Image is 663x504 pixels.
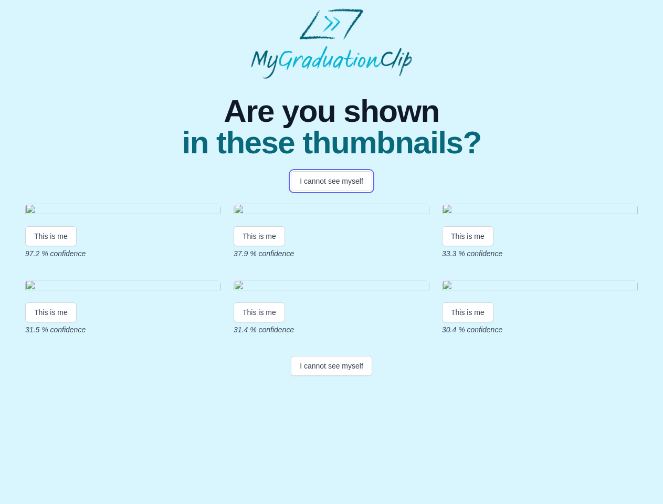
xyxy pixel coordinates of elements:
[442,280,638,294] img: bc1f92ad1db046ab91808258dff0176bb799db24.gif
[25,280,221,294] img: bed840287352012843e6238b28e7878deb003156.gif
[291,356,372,376] button: I cannot see myself
[182,96,481,127] span: Are you shown
[25,248,221,259] p: 97.2 % confidence
[25,204,221,218] img: 44b8a1d9c54512ce4a818d674a315246023d92a6.gif
[234,280,429,294] img: 5b354dd58817bd05531e0fe1cf504cbe750e774a.gif
[234,226,285,246] button: This is me
[234,302,285,322] button: This is me
[251,8,413,79] img: MyGraduationClip
[234,248,429,259] p: 37.9 % confidence
[442,226,493,246] button: This is me
[25,226,77,246] button: This is me
[25,324,221,335] p: 31.5 % confidence
[442,324,638,335] p: 30.4 % confidence
[234,324,429,335] p: 31.4 % confidence
[25,302,77,322] button: This is me
[442,302,493,322] button: This is me
[291,171,372,191] button: I cannot see myself
[182,127,481,159] span: in these thumbnails?
[442,248,638,259] p: 33.3 % confidence
[442,204,638,218] img: 9a05b18c6d1dba146022975c915e55c8af29737a.gif
[234,204,429,218] img: 3465045cb6215247a2a1c17281899c62e67848d6.gif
